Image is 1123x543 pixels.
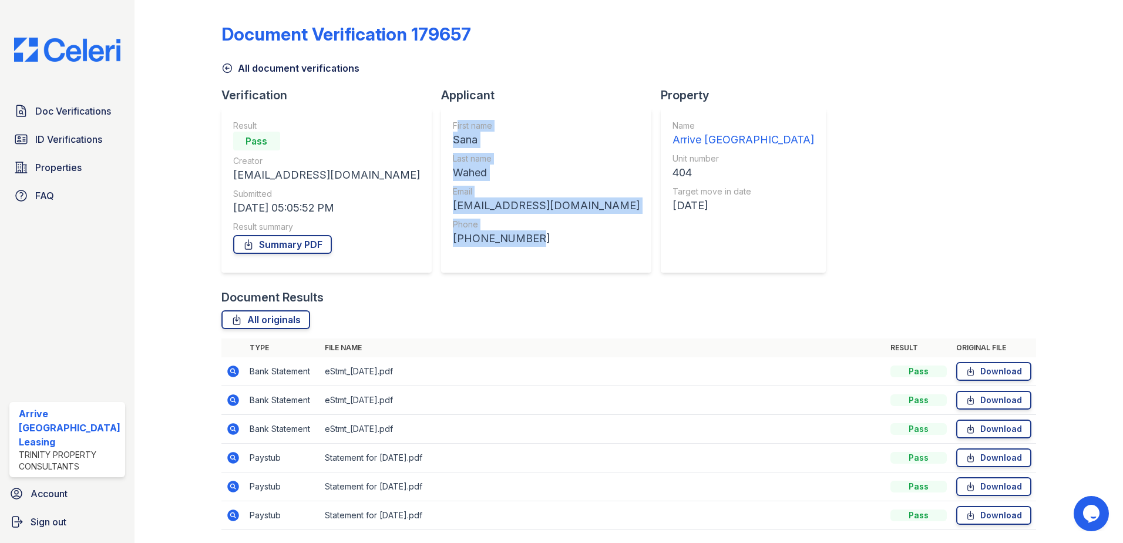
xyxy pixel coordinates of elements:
div: Wahed [453,165,640,181]
a: Download [956,391,1031,410]
td: eStmt_[DATE].pdf [320,386,886,415]
div: Property [661,87,835,103]
a: Download [956,362,1031,381]
span: Properties [35,160,82,175]
span: ID Verifications [35,132,102,146]
a: Download [956,506,1031,525]
div: [PHONE_NUMBER] [453,230,640,247]
span: Sign out [31,515,66,529]
a: Properties [9,156,125,179]
div: Pass [890,366,947,377]
div: Result summary [233,221,420,233]
div: Arrive [GEOGRAPHIC_DATA] Leasing [19,407,120,449]
div: Pass [890,394,947,406]
div: Creator [233,155,420,167]
div: Sana [453,132,640,148]
a: ID Verifications [9,128,125,151]
div: Result [233,120,420,132]
div: Document Results [221,289,324,306]
th: Original file [951,338,1036,357]
th: File name [320,338,886,357]
td: eStmt_[DATE].pdf [320,415,886,444]
a: Sign out [5,510,130,534]
td: Paystub [245,444,320,472]
div: [EMAIL_ADDRESS][DOMAIN_NAME] [453,197,640,214]
th: Result [886,338,951,357]
a: Name Arrive [GEOGRAPHIC_DATA] [673,120,814,148]
td: Statement for [DATE].pdf [320,501,886,530]
div: [EMAIL_ADDRESS][DOMAIN_NAME] [233,167,420,183]
div: Document Verification 179657 [221,24,471,45]
img: CE_Logo_Blue-a8612792a0a2168367f1c8372b55b34899dd931a85d93a1a3d3e32e68fde9ad4.png [5,38,130,62]
div: Applicant [441,87,661,103]
div: Verification [221,87,441,103]
a: Download [956,448,1031,467]
div: [DATE] 05:05:52 PM [233,200,420,216]
td: Statement for [DATE].pdf [320,472,886,501]
th: Type [245,338,320,357]
a: FAQ [9,184,125,207]
td: Bank Statement [245,415,320,444]
div: Trinity Property Consultants [19,449,120,472]
span: Doc Verifications [35,104,111,118]
td: Bank Statement [245,357,320,386]
td: Bank Statement [245,386,320,415]
div: Last name [453,153,640,165]
iframe: chat widget [1074,496,1111,531]
a: All originals [221,310,310,329]
a: Download [956,477,1031,496]
a: Doc Verifications [9,99,125,123]
div: Submitted [233,188,420,200]
td: Paystub [245,501,320,530]
span: Account [31,487,68,501]
a: All document verifications [221,61,359,75]
div: Pass [890,481,947,492]
div: [DATE] [673,197,814,214]
td: eStmt_[DATE].pdf [320,357,886,386]
td: Statement for [DATE].pdf [320,444,886,472]
div: First name [453,120,640,132]
td: Paystub [245,472,320,501]
div: Email [453,186,640,197]
div: Pass [233,132,280,150]
span: FAQ [35,189,54,203]
a: Account [5,482,130,505]
div: Unit number [673,153,814,165]
div: 404 [673,165,814,181]
div: Pass [890,423,947,435]
div: Name [673,120,814,132]
div: Arrive [GEOGRAPHIC_DATA] [673,132,814,148]
div: Target move in date [673,186,814,197]
div: Pass [890,452,947,464]
div: Phone [453,219,640,230]
a: Summary PDF [233,235,332,254]
a: Download [956,420,1031,438]
div: Pass [890,510,947,521]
